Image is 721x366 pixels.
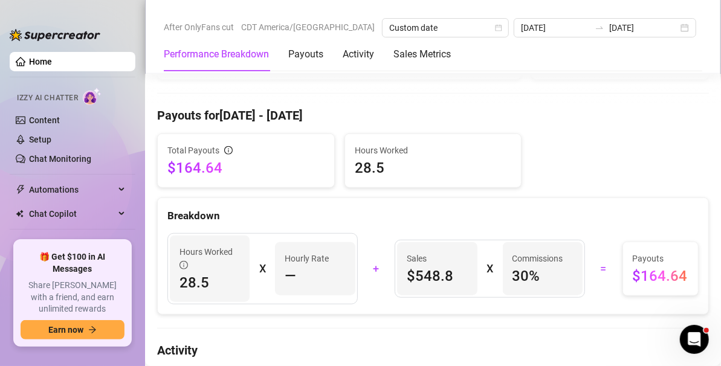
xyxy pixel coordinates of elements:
span: arrow-right [88,326,97,334]
a: Home [29,57,52,66]
img: logo-BBDzfeDw.svg [10,29,100,41]
span: to [595,23,604,33]
span: Automations [29,180,115,199]
span: 28.5 [355,158,512,178]
span: 🎁 Get $100 in AI Messages [21,251,124,275]
span: $548.8 [407,266,467,286]
span: $164.64 [633,266,689,286]
span: Earn now [48,325,83,335]
input: Start date [521,21,590,34]
a: Setup [29,135,51,144]
span: Hours Worked [355,144,512,157]
span: Hours Worked [179,245,240,272]
span: Payouts [633,252,689,265]
article: Hourly Rate [285,252,329,265]
span: Chat Copilot [29,204,115,223]
span: 30 % [512,266,573,286]
span: info-circle [224,146,233,155]
input: End date [609,21,678,34]
span: $164.64 [167,158,325,178]
div: + [365,259,388,278]
span: After OnlyFans cut [164,18,234,36]
h4: Activity [157,342,709,359]
img: Chat Copilot [16,210,24,218]
span: thunderbolt [16,185,25,194]
span: Sales [407,252,467,265]
img: AI Chatter [83,88,102,105]
span: info-circle [179,261,188,269]
div: = [592,259,615,278]
div: X [487,259,493,278]
span: CDT America/[GEOGRAPHIC_DATA] [241,18,375,36]
span: swap-right [595,23,604,33]
span: Share [PERSON_NAME] with a friend, and earn unlimited rewards [21,280,124,315]
div: Breakdown [167,208,699,224]
div: Activity [343,47,374,62]
div: X [259,259,265,278]
span: 28.5 [179,273,240,292]
a: Chat Monitoring [29,154,91,164]
div: Sales Metrics [393,47,451,62]
span: Izzy AI Chatter [17,92,78,104]
a: Content [29,115,60,125]
span: Total Payouts [167,144,219,157]
button: Earn nowarrow-right [21,320,124,339]
article: Commissions [512,252,563,265]
span: — [285,266,296,286]
span: calendar [495,24,502,31]
iframe: Intercom live chat [680,325,709,354]
div: Performance Breakdown [164,47,269,62]
h4: Payouts for [DATE] - [DATE] [157,107,709,124]
div: Payouts [288,47,323,62]
span: Custom date [389,19,502,37]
